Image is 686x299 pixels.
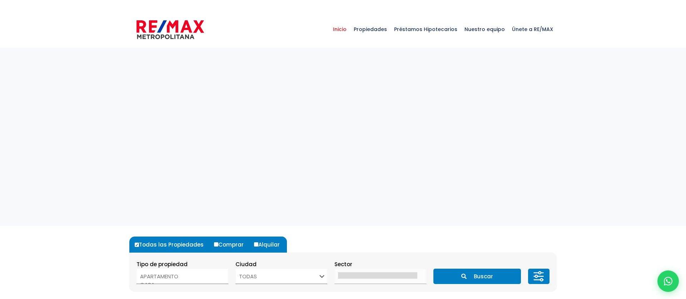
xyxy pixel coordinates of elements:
[350,19,391,40] span: Propiedades
[433,269,521,284] button: Buscar
[252,237,287,253] label: Alquilar
[329,19,350,40] span: Inicio
[140,280,219,289] option: CASA
[135,243,139,247] input: Todas las Propiedades
[214,242,218,247] input: Comprar
[461,11,508,47] a: Nuestro equipo
[254,242,258,247] input: Alquilar
[133,237,211,253] label: Todas las Propiedades
[136,19,204,40] img: remax-metropolitana-logo
[140,272,219,280] option: APARTAMENTO
[350,11,391,47] a: Propiedades
[391,11,461,47] a: Préstamos Hipotecarios
[235,260,257,268] span: Ciudad
[136,11,204,47] a: RE/MAX Metropolitana
[329,11,350,47] a: Inicio
[391,19,461,40] span: Préstamos Hipotecarios
[136,260,188,268] span: Tipo de propiedad
[508,19,557,40] span: Únete a RE/MAX
[334,260,352,268] span: Sector
[212,237,251,253] label: Comprar
[508,11,557,47] a: Únete a RE/MAX
[461,19,508,40] span: Nuestro equipo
